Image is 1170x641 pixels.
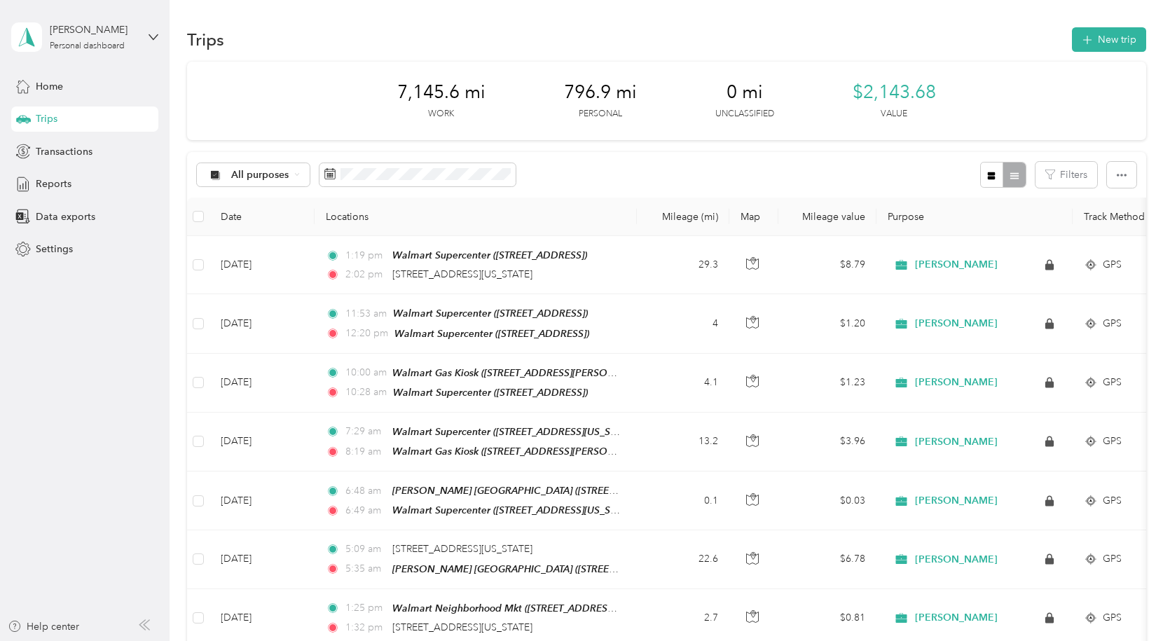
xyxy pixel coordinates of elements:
[727,81,763,104] span: 0 mi
[392,543,532,555] span: [STREET_ADDRESS][US_STATE]
[1103,493,1122,509] span: GPS
[637,530,729,588] td: 22.6
[36,79,63,94] span: Home
[36,144,92,159] span: Transactions
[345,385,387,400] span: 10:28 am
[392,268,532,280] span: [STREET_ADDRESS][US_STATE]
[1035,162,1097,188] button: Filters
[392,426,636,438] span: Walmart Supercenter ([STREET_ADDRESS][US_STATE])
[915,317,998,330] span: [PERSON_NAME]
[637,413,729,471] td: 13.2
[637,294,729,353] td: 4
[345,542,385,557] span: 5:09 am
[209,294,315,353] td: [DATE]
[209,530,315,588] td: [DATE]
[345,248,385,263] span: 1:19 pm
[345,365,385,380] span: 10:00 am
[778,198,876,236] th: Mileage value
[397,81,486,104] span: 7,145.6 mi
[915,553,998,566] span: [PERSON_NAME]
[209,198,315,236] th: Date
[637,354,729,413] td: 4.1
[564,81,637,104] span: 796.9 mi
[729,198,778,236] th: Map
[1072,27,1146,52] button: New trip
[715,108,774,120] p: Unclassified
[392,602,717,614] span: Walmart Neighborhood Mkt ([STREET_ADDRESS][US_STATE][US_STATE])
[579,108,622,120] p: Personal
[8,619,79,634] button: Help center
[1103,257,1122,273] span: GPS
[915,612,998,624] span: [PERSON_NAME]
[637,471,729,530] td: 0.1
[915,495,998,507] span: [PERSON_NAME]
[345,267,385,282] span: 2:02 pm
[1103,375,1122,390] span: GPS
[345,444,385,460] span: 8:19 am
[50,42,125,50] div: Personal dashboard
[392,249,587,261] span: Walmart Supercenter ([STREET_ADDRESS])
[36,177,71,191] span: Reports
[393,387,588,398] span: Walmart Supercenter ([STREET_ADDRESS])
[1092,563,1170,641] iframe: Everlance-gr Chat Button Frame
[345,306,387,322] span: 11:53 am
[881,108,907,120] p: Value
[345,600,385,616] span: 1:25 pm
[1103,551,1122,567] span: GPS
[345,483,385,499] span: 6:48 am
[345,503,385,518] span: 6:49 am
[209,471,315,530] td: [DATE]
[345,424,385,439] span: 7:29 am
[778,354,876,413] td: $1.23
[393,308,588,319] span: Walmart Supercenter ([STREET_ADDRESS])
[778,294,876,353] td: $1.20
[392,485,718,497] span: [PERSON_NAME] [GEOGRAPHIC_DATA] ([STREET_ADDRESS][US_STATE])
[778,471,876,530] td: $0.03
[315,198,637,236] th: Locations
[876,198,1073,236] th: Purpose
[1103,316,1122,331] span: GPS
[392,504,636,516] span: Walmart Supercenter ([STREET_ADDRESS][US_STATE])
[187,32,224,47] h1: Trips
[345,326,388,341] span: 12:20 pm
[36,242,73,256] span: Settings
[915,259,998,271] span: [PERSON_NAME]
[853,81,936,104] span: $2,143.68
[392,563,718,575] span: [PERSON_NAME] [GEOGRAPHIC_DATA] ([STREET_ADDRESS][US_STATE])
[50,22,137,37] div: [PERSON_NAME]
[915,376,998,389] span: [PERSON_NAME]
[778,413,876,471] td: $3.96
[915,436,998,448] span: [PERSON_NAME]
[392,367,654,379] span: Walmart Gas Kiosk ([STREET_ADDRESS][PERSON_NAME])
[637,236,729,294] td: 29.3
[209,236,315,294] td: [DATE]
[1103,434,1122,449] span: GPS
[778,236,876,294] td: $8.79
[209,413,315,471] td: [DATE]
[209,354,315,413] td: [DATE]
[394,328,589,339] span: Walmart Supercenter ([STREET_ADDRESS])
[36,111,57,126] span: Trips
[392,621,532,633] span: [STREET_ADDRESS][US_STATE]
[428,108,454,120] p: Work
[392,446,654,457] span: Walmart Gas Kiosk ([STREET_ADDRESS][PERSON_NAME])
[345,620,385,635] span: 1:32 pm
[231,170,289,180] span: All purposes
[345,561,385,577] span: 5:35 am
[36,209,95,224] span: Data exports
[778,530,876,588] td: $6.78
[637,198,729,236] th: Mileage (mi)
